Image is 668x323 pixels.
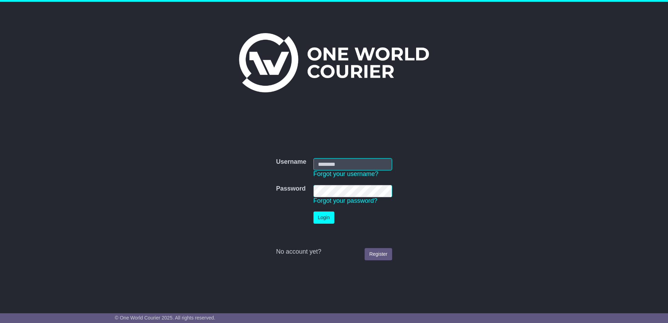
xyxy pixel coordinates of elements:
a: Forgot your username? [313,170,379,177]
a: Register [365,248,392,260]
img: One World [239,33,429,92]
a: Forgot your password? [313,197,377,204]
span: © One World Courier 2025. All rights reserved. [115,315,215,321]
button: Login [313,212,334,224]
label: Username [276,158,306,166]
div: No account yet? [276,248,392,256]
label: Password [276,185,305,193]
